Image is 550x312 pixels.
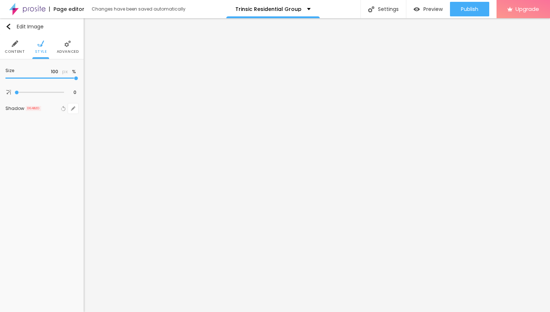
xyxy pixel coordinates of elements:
[5,106,24,111] div: Shadow
[5,24,44,29] div: Edit Image
[235,7,302,12] p: Trinsic Residential Group
[12,40,18,47] img: Icone
[57,50,79,54] span: Advanced
[450,2,489,16] button: Publish
[368,6,374,12] img: Icone
[35,50,47,54] span: Style
[84,18,550,312] iframe: Editor
[70,69,78,75] button: %
[26,106,41,111] span: DISABLED
[423,6,443,12] span: Preview
[461,6,478,12] span: Publish
[5,68,47,73] div: Size
[5,24,11,29] img: Icone
[414,6,420,12] img: view-1.svg
[60,69,70,75] button: px
[6,90,11,95] img: Icone
[37,40,44,47] img: Icone
[515,6,539,12] span: Upgrade
[406,2,450,16] button: Preview
[5,50,25,54] span: Content
[49,7,84,12] div: Page editor
[64,40,71,47] img: Icone
[92,7,186,11] div: Changes have been saved automatically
